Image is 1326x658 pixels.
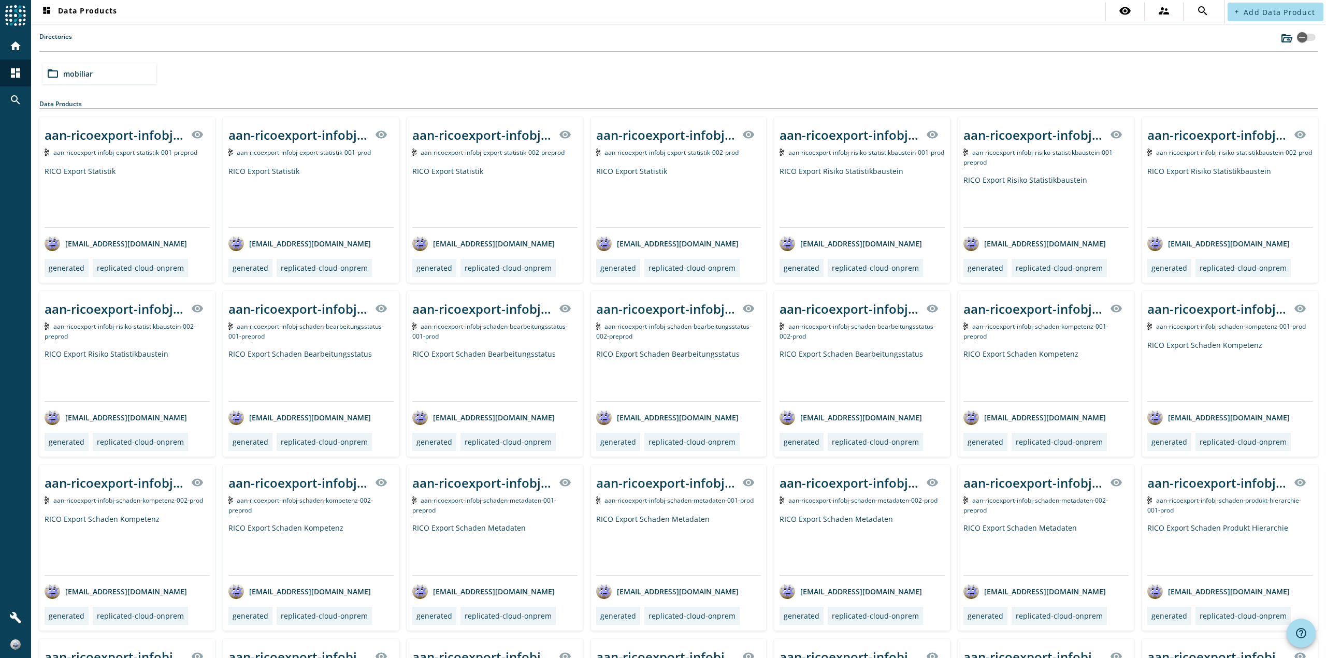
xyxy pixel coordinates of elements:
img: avatar [228,410,244,425]
img: avatar [45,410,60,425]
div: replicated-cloud-onprem [465,263,552,273]
div: Data Products [39,99,1318,109]
img: Kafka Topic: aan-ricoexport-infobj-schaden-kompetenz-001-prod [1147,323,1152,330]
div: RICO Export Schaden Kompetenz [228,523,394,575]
div: generated [968,263,1003,273]
div: replicated-cloud-onprem [1016,263,1103,273]
div: replicated-cloud-onprem [281,437,368,447]
div: RICO Export Risiko Statistikbaustein [963,175,1129,227]
span: Kafka Topic: aan-ricoexport-infobj-schaden-kompetenz-002-preprod [228,496,373,515]
mat-icon: dashboard [9,67,22,79]
div: replicated-cloud-onprem [648,611,736,621]
div: generated [233,437,268,447]
img: Kafka Topic: aan-ricoexport-infobj-schaden-bearbeitungsstatus-002-preprod [596,323,601,330]
span: Kafka Topic: aan-ricoexport-infobj-schaden-bearbeitungsstatus-001-prod [412,322,568,341]
div: replicated-cloud-onprem [832,263,919,273]
div: generated [1151,611,1187,621]
div: [EMAIL_ADDRESS][DOMAIN_NAME] [45,410,187,425]
div: [EMAIL_ADDRESS][DOMAIN_NAME] [780,236,922,251]
span: Kafka Topic: aan-ricoexport-infobj-export-statistik-002-prod [604,148,739,157]
label: Directories [39,32,72,51]
mat-icon: visibility [742,302,755,315]
mat-icon: visibility [191,128,204,141]
div: RICO Export Schaden Bearbeitungsstatus [412,349,578,401]
mat-icon: supervisor_account [1158,5,1170,17]
mat-icon: add [1234,9,1239,14]
div: generated [416,437,452,447]
span: Add Data Product [1244,7,1315,17]
mat-icon: visibility [926,302,939,315]
div: aan-ricoexport-infobj-schaden-bearbeitungsstatus-002-_stage_ [596,300,737,317]
span: Kafka Topic: aan-ricoexport-infobj-schaden-metadaten-001-preprod [412,496,557,515]
img: avatar [780,583,795,599]
div: [EMAIL_ADDRESS][DOMAIN_NAME] [596,583,739,599]
div: RICO Export Schaden Bearbeitungsstatus [780,349,945,401]
div: generated [233,263,268,273]
div: RICO Export Statistik [228,166,394,227]
div: RICO Export Schaden Bearbeitungsstatus [228,349,394,401]
span: Kafka Topic: aan-ricoexport-infobj-export-statistik-001-preprod [53,148,197,157]
div: aan-ricoexport-infobj-schaden-metadaten-001-_stage_ [596,474,737,491]
div: [EMAIL_ADDRESS][DOMAIN_NAME] [412,236,555,251]
img: Kafka Topic: aan-ricoexport-infobj-export-statistik-001-prod [228,149,233,156]
div: generated [49,263,84,273]
mat-icon: visibility [559,128,571,141]
img: Kafka Topic: aan-ricoexport-infobj-schaden-kompetenz-001-preprod [963,323,968,330]
img: avatar [780,410,795,425]
div: replicated-cloud-onprem [1200,611,1287,621]
div: replicated-cloud-onprem [832,611,919,621]
img: Kafka Topic: aan-ricoexport-infobj-schaden-metadaten-002-prod [780,496,784,504]
mat-icon: visibility [191,302,204,315]
div: aan-ricoexport-infobj-schaden-bearbeitungsstatus-001-_stage_ [228,300,369,317]
img: avatar [963,410,979,425]
div: [EMAIL_ADDRESS][DOMAIN_NAME] [596,236,739,251]
img: Kafka Topic: aan-ricoexport-infobj-schaden-bearbeitungsstatus-001-preprod [228,323,233,330]
mat-icon: visibility [1294,476,1306,489]
img: avatar [412,583,428,599]
div: generated [784,437,819,447]
mat-icon: visibility [559,476,571,489]
div: aan-ricoexport-infobj-schaden-kompetenz-002-_stage_ [228,474,369,491]
mat-icon: folder_open [47,67,59,80]
img: Kafka Topic: aan-ricoexport-infobj-export-statistik-001-preprod [45,149,49,156]
div: replicated-cloud-onprem [97,611,184,621]
img: Kafka Topic: aan-ricoexport-infobj-schaden-kompetenz-002-preprod [228,496,233,504]
mat-icon: search [9,94,22,106]
div: [EMAIL_ADDRESS][DOMAIN_NAME] [780,410,922,425]
mat-icon: visibility [191,476,204,489]
div: [EMAIL_ADDRESS][DOMAIN_NAME] [412,410,555,425]
button: Add Data Product [1228,3,1323,21]
div: replicated-cloud-onprem [465,437,552,447]
mat-icon: visibility [1110,128,1122,141]
div: aan-ricoexport-infobj-risiko-statistikbaustein-001-_stage_ [963,126,1104,143]
div: aan-ricoexport-infobj-risiko-statistikbaustein-002-_stage_ [45,300,185,317]
span: Kafka Topic: aan-ricoexport-infobj-schaden-bearbeitungsstatus-001-preprod [228,322,384,341]
span: Kafka Topic: aan-ricoexport-infobj-schaden-kompetenz-001-preprod [963,322,1108,341]
div: generated [49,437,84,447]
div: RICO Export Statistik [45,166,210,227]
span: Kafka Topic: aan-ricoexport-infobj-schaden-kompetenz-001-prod [1156,322,1306,331]
span: Kafka Topic: aan-ricoexport-infobj-risiko-statistikbaustein-002-preprod [45,322,196,341]
img: avatar [45,236,60,251]
div: generated [416,263,452,273]
div: RICO Export Schaden Metadaten [780,514,945,575]
div: [EMAIL_ADDRESS][DOMAIN_NAME] [963,410,1106,425]
img: avatar [963,583,979,599]
div: replicated-cloud-onprem [1016,611,1103,621]
div: aan-ricoexport-infobj-risiko-statistikbaustein-002-_stage_ [1147,126,1288,143]
mat-icon: visibility [1294,128,1306,141]
div: aan-ricoexport-infobj-export-statistik-002-_stage_ [596,126,737,143]
mat-icon: visibility [1110,302,1122,315]
div: replicated-cloud-onprem [97,437,184,447]
mat-icon: visibility [375,302,387,315]
div: RICO Export Schaden Metadaten [412,523,578,575]
span: Kafka Topic: aan-ricoexport-infobj-schaden-kompetenz-002-prod [53,496,203,505]
img: avatar [228,583,244,599]
div: [EMAIL_ADDRESS][DOMAIN_NAME] [412,583,555,599]
div: [EMAIL_ADDRESS][DOMAIN_NAME] [45,236,187,251]
div: RICO Export Risiko Statistikbaustein [780,166,945,227]
div: aan-ricoexport-infobj-export-statistik-002-_stage_ [412,126,553,143]
mat-icon: visibility [1119,5,1131,17]
div: [EMAIL_ADDRESS][DOMAIN_NAME] [963,236,1106,251]
div: aan-ricoexport-infobj-schaden-metadaten-002-_stage_ [963,474,1104,491]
